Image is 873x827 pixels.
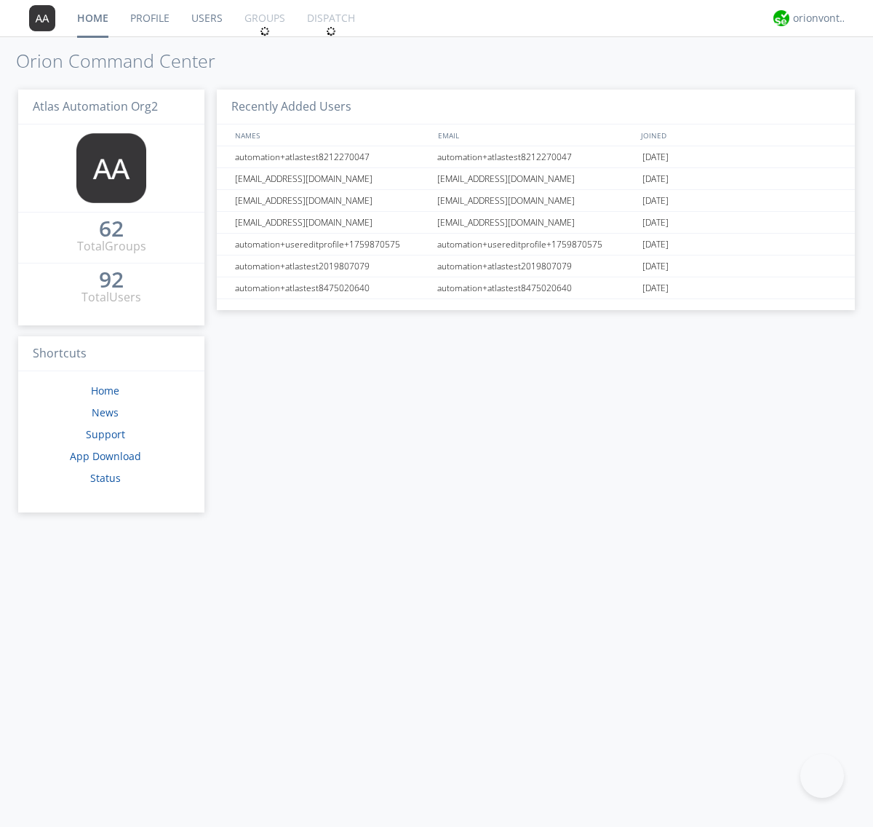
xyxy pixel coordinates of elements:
div: 92 [99,272,124,287]
div: [EMAIL_ADDRESS][DOMAIN_NAME] [434,190,639,211]
span: [DATE] [642,168,669,190]
span: Atlas Automation Org2 [33,98,158,114]
img: 29d36aed6fa347d5a1537e7736e6aa13 [773,10,789,26]
div: orionvontas+atlas+automation+org2 [793,11,848,25]
a: [EMAIL_ADDRESS][DOMAIN_NAME][EMAIL_ADDRESS][DOMAIN_NAME][DATE] [217,168,855,190]
span: [DATE] [642,277,669,299]
a: App Download [70,449,141,463]
a: automation+atlastest8212270047automation+atlastest8212270047[DATE] [217,146,855,168]
a: Home [91,384,119,397]
div: Total Groups [77,238,146,255]
a: automation+atlastest8475020640automation+atlastest8475020640[DATE] [217,277,855,299]
img: spin.svg [260,26,270,36]
div: automation+atlastest2019807079 [434,256,639,277]
div: automation+atlastest8475020640 [231,277,433,298]
a: News [92,405,119,419]
span: [DATE] [642,234,669,256]
img: 373638.png [76,133,146,203]
a: 62 [99,221,124,238]
a: 92 [99,272,124,289]
a: automation+atlastest2019807079automation+atlastest2019807079[DATE] [217,256,855,277]
div: [EMAIL_ADDRESS][DOMAIN_NAME] [231,190,433,211]
span: [DATE] [642,256,669,277]
iframe: Toggle Customer Support [800,754,844,798]
div: automation+atlastest8212270047 [434,146,639,167]
span: [DATE] [642,190,669,212]
div: automation+usereditprofile+1759870575 [434,234,639,255]
div: Total Users [81,289,141,306]
img: 373638.png [29,5,55,31]
div: [EMAIL_ADDRESS][DOMAIN_NAME] [231,212,433,233]
a: automation+usereditprofile+1759870575automation+usereditprofile+1759870575[DATE] [217,234,855,256]
div: automation+atlastest2019807079 [231,256,433,277]
div: NAMES [231,124,431,146]
div: [EMAIL_ADDRESS][DOMAIN_NAME] [434,168,639,189]
div: JOINED [637,124,841,146]
div: automation+atlastest8212270047 [231,146,433,167]
div: EMAIL [434,124,637,146]
div: automation+atlastest8475020640 [434,277,639,298]
a: Support [86,427,125,441]
div: 62 [99,221,124,236]
div: [EMAIL_ADDRESS][DOMAIN_NAME] [231,168,433,189]
div: automation+usereditprofile+1759870575 [231,234,433,255]
span: [DATE] [642,212,669,234]
div: [EMAIL_ADDRESS][DOMAIN_NAME] [434,212,639,233]
a: Status [90,471,121,485]
h3: Shortcuts [18,336,204,372]
img: spin.svg [326,26,336,36]
span: [DATE] [642,146,669,168]
a: [EMAIL_ADDRESS][DOMAIN_NAME][EMAIL_ADDRESS][DOMAIN_NAME][DATE] [217,212,855,234]
h3: Recently Added Users [217,90,855,125]
a: [EMAIL_ADDRESS][DOMAIN_NAME][EMAIL_ADDRESS][DOMAIN_NAME][DATE] [217,190,855,212]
